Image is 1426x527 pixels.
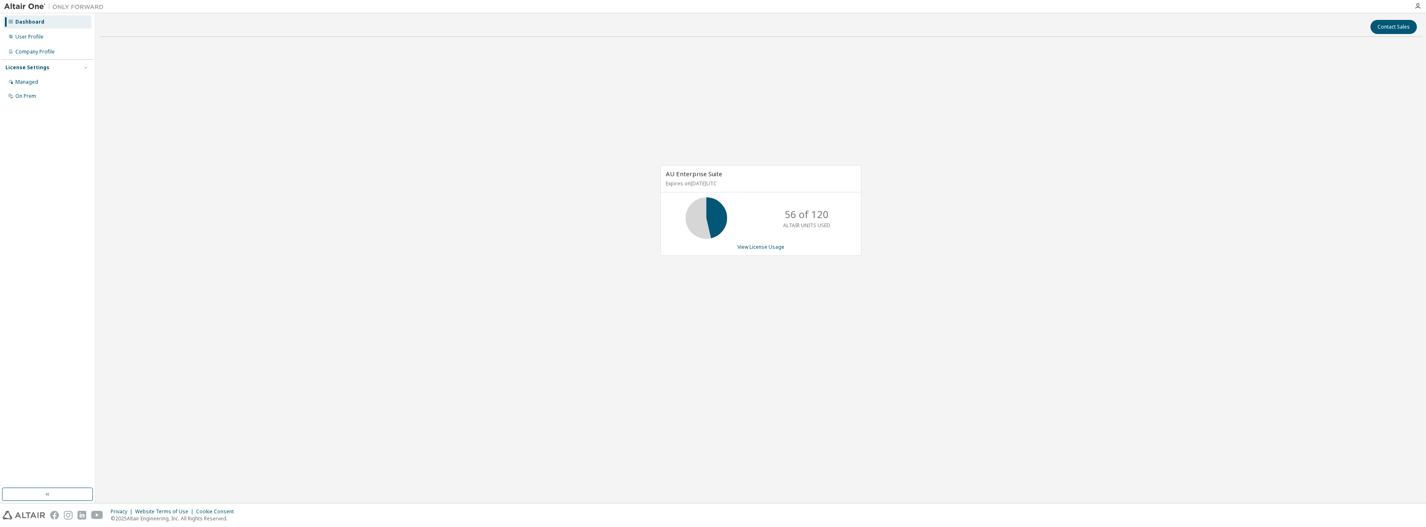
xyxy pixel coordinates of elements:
[15,79,38,85] div: Managed
[135,508,196,515] div: Website Terms of Use
[4,2,108,11] img: Altair One
[111,508,135,515] div: Privacy
[15,34,44,40] div: User Profile
[111,515,239,522] p: © 2025 Altair Engineering, Inc. All Rights Reserved.
[666,170,722,178] span: AU Enterprise Suite
[196,508,239,515] div: Cookie Consent
[666,180,854,187] p: Expires on [DATE] UTC
[2,511,45,520] img: altair_logo.svg
[737,243,784,250] a: View License Usage
[783,222,830,229] p: ALTAIR UNITS USED
[91,511,103,520] img: youtube.svg
[15,93,36,100] div: On Prem
[64,511,73,520] img: instagram.svg
[785,207,829,221] p: 56 of 120
[15,49,55,55] div: Company Profile
[50,511,59,520] img: facebook.svg
[5,64,49,71] div: License Settings
[15,19,44,25] div: Dashboard
[1370,20,1417,34] button: Contact Sales
[78,511,86,520] img: linkedin.svg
